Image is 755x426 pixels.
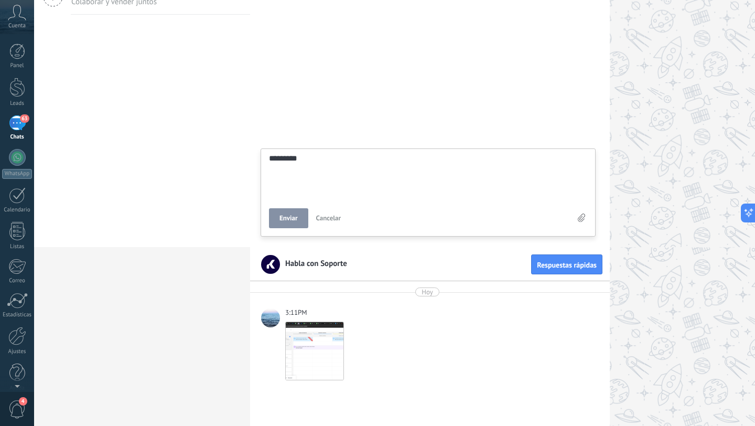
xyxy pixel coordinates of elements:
div: Panel [2,62,33,69]
div: Hoy [422,287,433,296]
div: Ajustes [2,348,33,355]
button: Cancelar [312,208,346,228]
img: 6af2c0d3-3c13-468c-a389-7b8f79b4c667 [286,322,343,380]
div: Correo [2,278,33,284]
span: Cuenta [8,23,26,29]
button: Enviar [269,208,308,228]
span: 4 [19,397,27,406]
div: Estadísticas [2,312,33,318]
span: Respuestas rápidas [537,261,597,269]
div: Listas [2,243,33,250]
span: Cancelar [316,214,341,222]
div: Leads [2,100,33,107]
div: Calendario [2,207,33,214]
div: Chats [2,134,33,141]
div: 3:11PM [285,307,309,318]
span: 63 [20,114,29,123]
span: Laura Sofia Rodriguez [261,308,280,327]
span: Habla con Soporte [279,259,347,269]
button: Respuestas rápidas [531,254,602,274]
div: WhatsApp [2,169,32,179]
span: Enviar [279,215,298,222]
